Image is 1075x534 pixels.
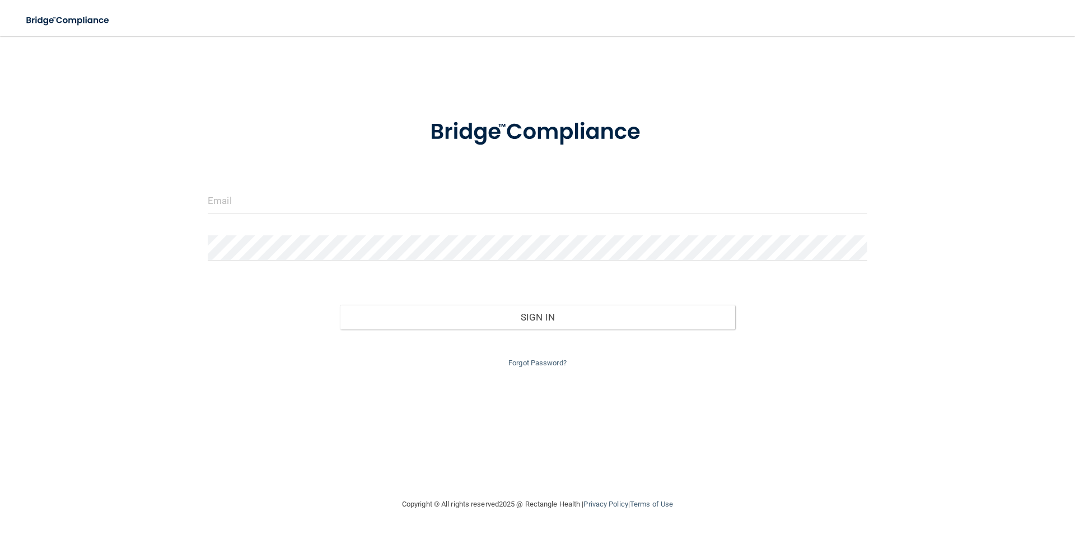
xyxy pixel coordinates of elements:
[333,486,742,522] div: Copyright © All rights reserved 2025 @ Rectangle Health | |
[407,103,668,161] img: bridge_compliance_login_screen.278c3ca4.svg
[508,359,567,367] a: Forgot Password?
[208,188,867,213] input: Email
[583,500,628,508] a: Privacy Policy
[17,9,120,32] img: bridge_compliance_login_screen.278c3ca4.svg
[630,500,673,508] a: Terms of Use
[340,305,736,329] button: Sign In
